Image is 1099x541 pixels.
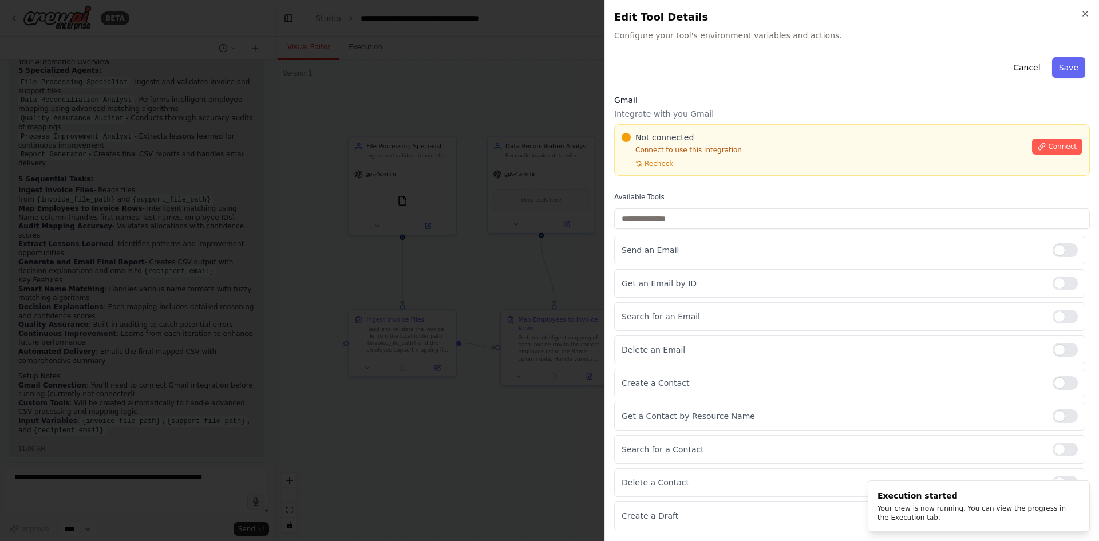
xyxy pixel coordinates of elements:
p: Get an Email by ID [622,278,1043,289]
div: Your crew is now running. You can view the progress in the Execution tab. [877,504,1076,522]
h3: Gmail [614,94,1090,106]
button: Save [1052,57,1085,78]
span: Not connected [635,132,694,143]
p: Search for a Contact [622,444,1043,455]
button: Cancel [1006,57,1047,78]
p: Get a Contact by Resource Name [622,410,1043,422]
p: Delete an Email [622,344,1043,356]
h2: Edit Tool Details [614,9,1090,25]
div: Execution started [877,490,1076,501]
p: Integrate with you Gmail [614,108,1090,120]
span: Configure your tool's environment variables and actions. [614,30,1090,41]
button: Recheck [622,159,673,168]
p: Send an Email [622,244,1043,256]
p: Create a Draft [622,510,1043,522]
p: Create a Contact [622,377,1043,389]
span: Connect [1048,142,1077,151]
button: Connect [1032,139,1082,155]
p: Connect to use this integration [622,145,1025,155]
span: Recheck [645,159,673,168]
label: Available Tools [614,192,1090,202]
p: Search for an Email [622,311,1043,322]
p: Delete a Contact [622,477,1043,488]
